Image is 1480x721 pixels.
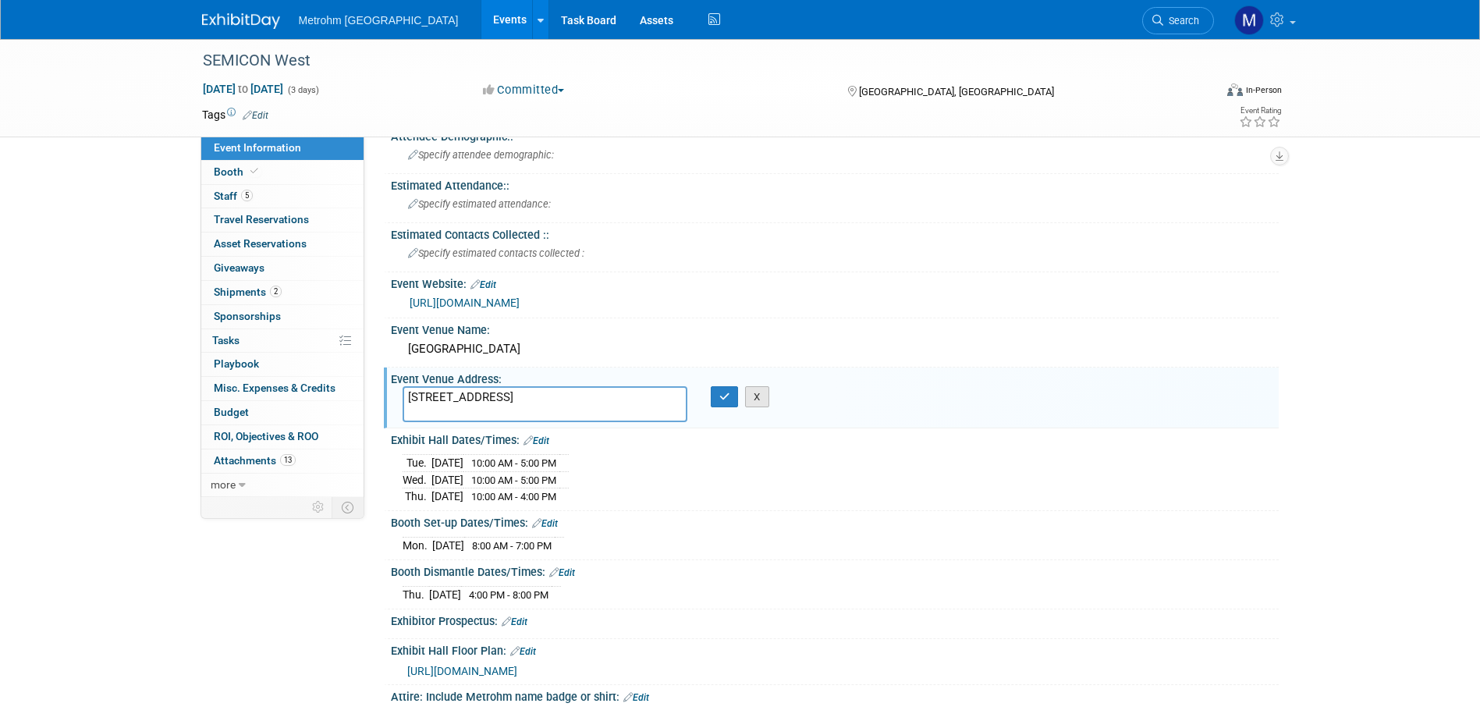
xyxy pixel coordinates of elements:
div: Estimated Attendance:: [391,174,1279,194]
span: 10:00 AM - 4:00 PM [471,491,556,503]
a: Asset Reservations [201,233,364,256]
td: [DATE] [431,471,463,488]
td: Tue. [403,455,431,472]
a: ROI, Objectives & ROO [201,425,364,449]
img: Michelle Simoes [1234,5,1264,35]
td: Thu. [403,488,431,505]
a: Tasks [201,329,364,353]
div: Estimated Contacts Collected :: [391,223,1279,243]
span: Budget [214,406,249,418]
span: 4:00 PM - 8:00 PM [469,589,548,601]
span: [GEOGRAPHIC_DATA], [GEOGRAPHIC_DATA] [859,86,1054,98]
a: Edit [549,567,575,578]
a: Staff5 [201,185,364,208]
a: Misc. Expenses & Credits [201,377,364,400]
a: more [201,474,364,497]
a: Edit [623,692,649,703]
span: Playbook [214,357,259,370]
div: Event Venue Address: [391,368,1279,387]
a: Sponsorships [201,305,364,329]
span: Tasks [212,334,240,346]
span: more [211,478,236,491]
a: Budget [201,401,364,424]
div: Booth Dismantle Dates/Times: [391,560,1279,581]
img: Format-Inperson.png [1227,83,1243,96]
a: Shipments2 [201,281,364,304]
td: Tags [202,107,268,123]
div: Event Website: [391,272,1279,293]
div: Event Rating [1239,107,1281,115]
td: Personalize Event Tab Strip [305,497,332,517]
span: Giveaways [214,261,264,274]
span: Specify estimated contacts collected : [408,247,584,259]
td: [DATE] [432,538,464,554]
span: Travel Reservations [214,213,309,226]
a: Edit [502,616,527,627]
a: Search [1142,7,1214,34]
a: [URL][DOMAIN_NAME] [407,665,517,677]
div: Event Venue Name: [391,318,1279,338]
td: [DATE] [431,488,463,505]
div: [GEOGRAPHIC_DATA] [403,337,1267,361]
span: Event Information [214,141,301,154]
a: Edit [524,435,549,446]
button: Committed [477,82,570,98]
span: Search [1163,15,1199,27]
td: [DATE] [429,587,461,603]
button: X [745,386,769,408]
span: Booth [214,165,261,178]
span: Misc. Expenses & Credits [214,382,335,394]
a: Edit [510,646,536,657]
span: [DATE] [DATE] [202,82,284,96]
td: Wed. [403,471,431,488]
span: 5 [241,190,253,201]
div: Exhibit Hall Dates/Times: [391,428,1279,449]
a: Edit [532,518,558,529]
a: Giveaways [201,257,364,280]
span: Specify attendee demographic: [408,149,554,161]
span: Attachments [214,454,296,467]
div: Exhibit Hall Floor Plan: [391,639,1279,659]
a: Attachments13 [201,449,364,473]
div: Event Format [1122,81,1283,105]
span: Asset Reservations [214,237,307,250]
span: (3 days) [286,85,319,95]
a: [URL][DOMAIN_NAME] [410,297,520,309]
span: Shipments [214,286,282,298]
td: Thu. [403,587,429,603]
img: ExhibitDay [202,13,280,29]
div: SEMICON West [197,47,1191,75]
td: [DATE] [431,455,463,472]
div: In-Person [1245,84,1282,96]
span: Sponsorships [214,310,281,322]
a: Edit [243,110,268,121]
a: Event Information [201,137,364,160]
div: Attire: Include Metrohm name badge or shirt: [391,685,1279,705]
i: Booth reservation complete [250,167,258,176]
a: Travel Reservations [201,208,364,232]
span: 10:00 AM - 5:00 PM [471,457,556,469]
span: Metrohm [GEOGRAPHIC_DATA] [299,14,459,27]
td: Toggle Event Tabs [332,497,364,517]
a: Playbook [201,353,364,376]
a: Edit [470,279,496,290]
span: 13 [280,454,296,466]
span: 8:00 AM - 7:00 PM [472,540,552,552]
span: Specify estimated attendance: [408,198,551,210]
span: ROI, Objectives & ROO [214,430,318,442]
div: Booth Set-up Dates/Times: [391,511,1279,531]
div: Exhibitor Prospectus: [391,609,1279,630]
a: Booth [201,161,364,184]
span: to [236,83,250,95]
span: 10:00 AM - 5:00 PM [471,474,556,486]
span: Staff [214,190,253,202]
span: 2 [270,286,282,297]
td: Mon. [403,538,432,554]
